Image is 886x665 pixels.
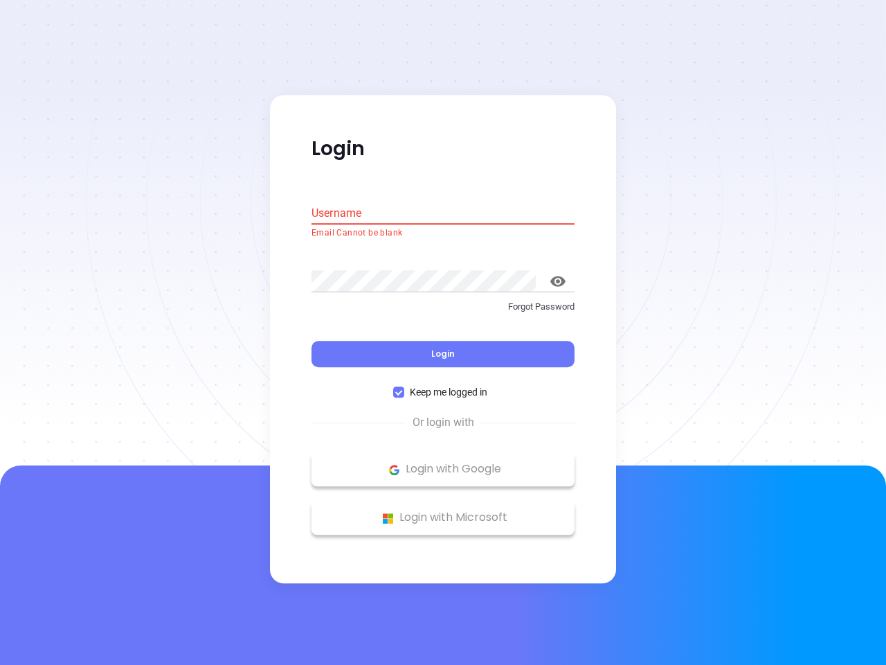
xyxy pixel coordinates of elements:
img: Microsoft Logo [379,510,397,527]
button: Microsoft Logo Login with Microsoft [311,501,575,535]
a: Forgot Password [311,300,575,325]
p: Email Cannot be blank [311,227,575,240]
button: toggle password visibility [541,265,575,298]
p: Login with Google [318,459,568,480]
img: Google Logo [386,461,403,479]
p: Login [311,136,575,161]
p: Forgot Password [311,300,575,314]
p: Login with Microsoft [318,508,568,529]
span: Or login with [406,415,481,432]
button: Login [311,342,575,368]
span: Keep me logged in [404,385,493,400]
button: Google Logo Login with Google [311,452,575,487]
span: Login [431,348,455,360]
